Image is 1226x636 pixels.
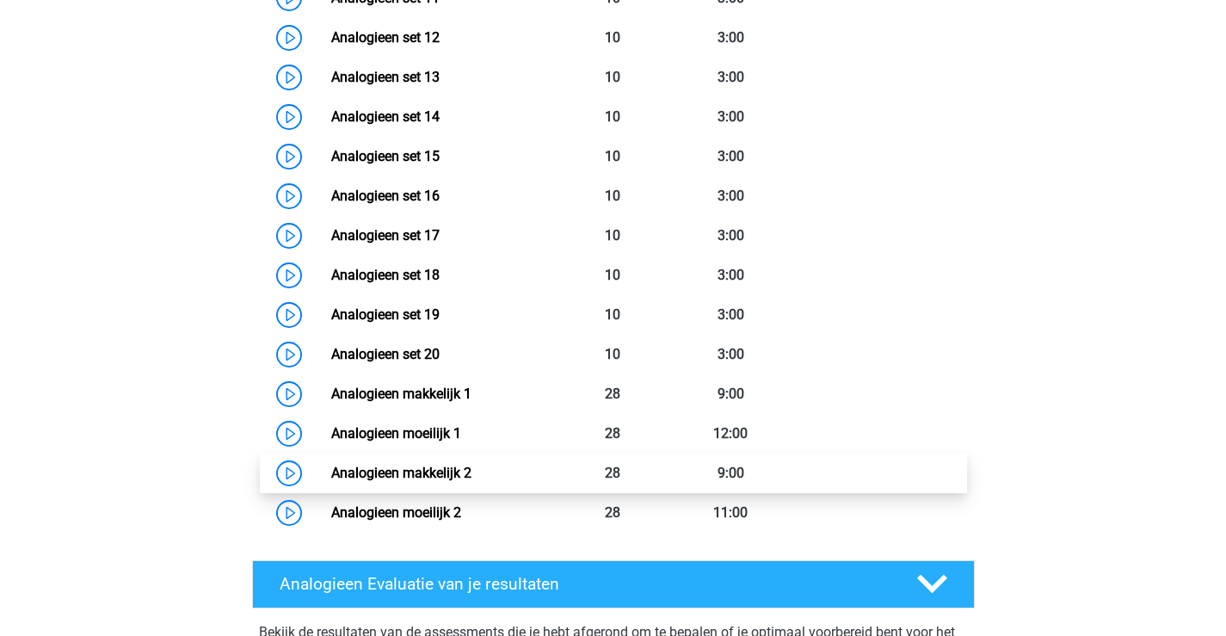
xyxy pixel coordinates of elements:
a: Analogieen set 13 [331,69,440,85]
a: Analogieen set 14 [331,108,440,125]
a: Analogieen set 16 [331,188,440,204]
a: Analogieen set 17 [331,227,440,244]
a: Analogieen set 19 [331,306,440,323]
a: Analogieen moeilijk 2 [331,504,461,521]
a: Analogieen set 18 [331,267,440,283]
h4: Analogieen Evaluatie van je resultaten [280,574,890,594]
a: Analogieen moeilijk 1 [331,425,461,441]
a: Analogieen makkelijk 2 [331,465,471,481]
a: Analogieen set 15 [331,148,440,164]
a: Analogieen makkelijk 1 [331,386,471,402]
a: Analogieen Evaluatie van je resultaten [245,560,982,608]
a: Analogieen set 20 [331,346,440,362]
a: Analogieen set 12 [331,29,440,46]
